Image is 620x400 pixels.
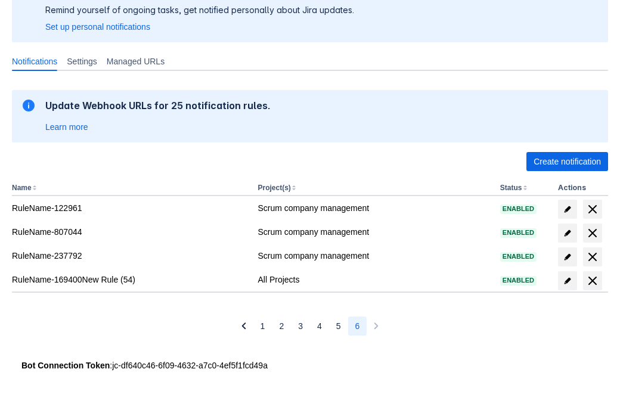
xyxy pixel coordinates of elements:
[12,226,248,238] div: RuleName-807044
[526,152,608,171] button: Create notification
[563,228,572,238] span: edit
[553,181,608,196] th: Actions
[12,55,57,67] span: Notifications
[367,317,386,336] button: Next
[585,250,600,264] span: delete
[258,184,290,192] button: Project(s)
[291,317,310,336] button: Page 3
[45,21,150,33] a: Set up personal notifications
[500,253,537,260] span: Enabled
[258,226,490,238] div: Scrum company management
[45,100,271,111] h2: Update Webhook URLs for 25 notification rules.
[272,317,291,336] button: Page 2
[279,317,284,336] span: 2
[12,250,248,262] div: RuleName-237792
[67,55,97,67] span: Settings
[310,317,329,336] button: Page 4
[21,361,110,370] strong: Bot Connection Token
[253,317,272,336] button: Page 1
[12,274,248,286] div: RuleName-169400New Rule (54)
[258,274,490,286] div: All Projects
[563,252,572,262] span: edit
[234,317,253,336] button: Previous
[500,184,522,192] button: Status
[585,274,600,288] span: delete
[329,317,348,336] button: Page 5
[234,317,386,336] nav: Pagination
[21,98,36,113] span: information
[12,184,32,192] button: Name
[500,277,537,284] span: Enabled
[534,152,601,171] span: Create notification
[563,276,572,286] span: edit
[336,317,341,336] span: 5
[45,4,354,16] p: Remind yourself of ongoing tasks, get notified personally about Jira updates.
[258,250,490,262] div: Scrum company management
[45,121,88,133] a: Learn more
[12,202,248,214] div: RuleName-122961
[585,226,600,240] span: delete
[500,206,537,212] span: Enabled
[258,202,490,214] div: Scrum company management
[348,317,367,336] button: Page 6
[298,317,303,336] span: 3
[21,359,599,371] div: : jc-df640c46-6f09-4632-a7c0-4ef5f1fcd49a
[261,317,265,336] span: 1
[317,317,322,336] span: 4
[355,317,360,336] span: 6
[107,55,165,67] span: Managed URLs
[585,202,600,216] span: delete
[500,230,537,236] span: Enabled
[563,204,572,214] span: edit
